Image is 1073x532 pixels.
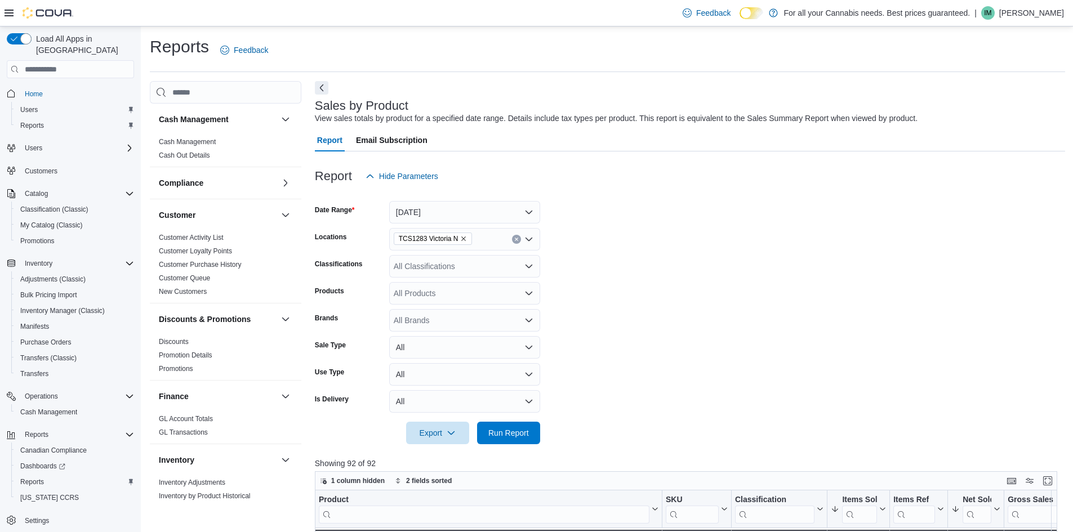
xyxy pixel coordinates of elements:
button: SKU [666,495,728,524]
button: Transfers [11,366,139,382]
button: Purchase Orders [11,334,139,350]
span: Discounts [159,337,189,346]
a: Adjustments (Classic) [16,272,90,286]
button: Export [406,422,469,444]
a: Reports [16,119,48,132]
span: Users [20,105,38,114]
h3: Discounts & Promotions [159,314,251,325]
span: TCS1283 Victoria N [399,233,458,244]
button: Users [11,102,139,118]
button: Compliance [279,176,292,190]
div: Cash Management [150,135,301,167]
button: Classification (Classic) [11,202,139,217]
div: Ian Mullan [981,6,995,20]
h3: Cash Management [159,114,229,125]
label: Sale Type [315,341,346,350]
button: Home [2,85,139,101]
span: Cash Management [16,405,134,419]
a: Transfers (Classic) [16,351,81,365]
span: Reports [16,119,134,132]
div: View sales totals by product for a specified date range. Details include tax types per product. T... [315,113,918,124]
button: Catalog [20,187,52,200]
button: Clear input [512,235,521,244]
span: Manifests [16,320,134,333]
button: Customer [159,209,277,221]
button: Settings [2,512,139,529]
span: Customer Queue [159,274,210,283]
button: [DATE] [389,201,540,223]
button: 1 column hidden [315,474,389,488]
span: Dark Mode [740,19,740,20]
span: [US_STATE] CCRS [20,493,79,502]
button: Finance [279,390,292,403]
span: Canadian Compliance [20,446,87,455]
button: Inventory [159,454,277,466]
label: Locations [315,233,347,242]
label: Use Type [315,368,344,377]
span: 1 column hidden [331,476,385,485]
div: Net Sold [963,495,991,506]
span: Inventory Manager (Classic) [16,304,134,318]
h3: Sales by Product [315,99,408,113]
a: Users [16,103,42,117]
span: GL Account Totals [159,414,213,423]
button: Operations [20,390,63,403]
span: Classification (Classic) [20,205,88,214]
h3: Compliance [159,177,203,189]
button: Enter fullscreen [1041,474,1054,488]
div: SKU URL [666,495,719,524]
span: GL Transactions [159,428,208,437]
span: Manifests [20,322,49,331]
label: Date Range [315,205,355,214]
button: 2 fields sorted [390,474,456,488]
span: Canadian Compliance [16,444,134,457]
span: Feedback [234,44,268,56]
button: Compliance [159,177,277,189]
label: Products [315,287,344,296]
a: Cash Management [159,138,216,146]
button: Open list of options [524,289,533,298]
button: Items Sold [831,495,886,524]
label: Classifications [315,260,363,269]
a: Inventory Manager (Classic) [16,304,109,318]
button: Run Report [477,422,540,444]
span: Inventory Manager (Classic) [20,306,105,315]
button: Inventory [2,256,139,271]
a: Reports [16,475,48,489]
img: Cova [23,7,73,19]
span: Customers [20,164,134,178]
button: Reports [11,118,139,133]
div: Classification [735,495,814,506]
span: Dashboards [16,459,134,473]
div: Classification [735,495,814,524]
span: IM [984,6,991,20]
a: Manifests [16,320,54,333]
button: Items Ref [893,495,944,524]
span: Customer Activity List [159,233,224,242]
span: Transfers [20,369,48,378]
span: Inventory by Product Historical [159,491,251,500]
a: [US_STATE] CCRS [16,491,83,504]
a: Promotions [16,234,59,248]
span: Home [25,90,43,99]
span: Reports [20,428,134,441]
span: Dashboards [20,462,65,471]
button: Open list of options [524,262,533,271]
span: My Catalog (Classic) [20,221,83,230]
span: Transfers (Classic) [16,351,134,365]
a: Customers [20,164,62,178]
button: Net Sold [951,495,1000,524]
button: Discounts & Promotions [159,314,277,325]
span: Feedback [696,7,731,19]
label: Is Delivery [315,395,349,404]
span: My Catalog (Classic) [16,218,134,232]
span: Customer Loyalty Points [159,247,232,256]
button: Finance [159,391,277,402]
span: Customer Purchase History [159,260,242,269]
span: Home [20,86,134,100]
span: Report [317,129,342,151]
button: Customer [279,208,292,222]
a: Discounts [159,338,189,346]
span: Transfers [16,367,134,381]
span: Users [20,141,134,155]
